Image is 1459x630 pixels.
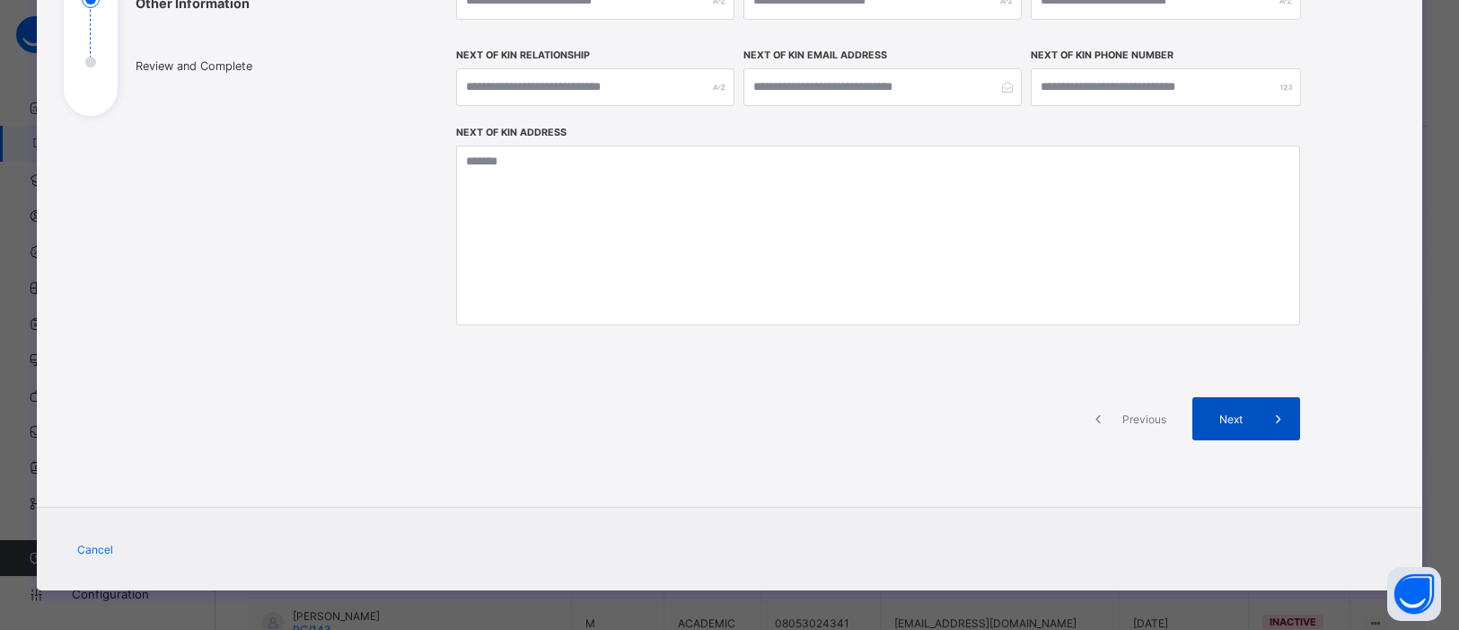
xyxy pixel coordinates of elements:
[1031,49,1173,61] label: Next of Kin Phone Number
[1120,413,1169,426] span: Previous
[1387,567,1441,621] button: Open asap
[743,49,887,61] label: Next of Kin Email Address
[456,127,567,138] label: Next of Kin Address
[1206,413,1257,426] span: Next
[77,543,113,556] span: Cancel
[456,49,590,61] label: Next of Kin Relationship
